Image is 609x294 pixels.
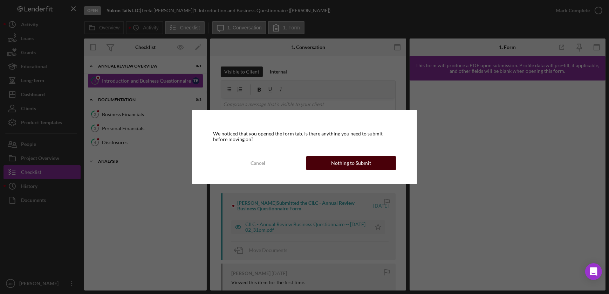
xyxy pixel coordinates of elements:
[213,131,396,142] div: We noticed that you opened the form tab. Is there anything you need to submit before moving on?
[306,156,396,170] button: Nothing to Submit
[213,156,303,170] button: Cancel
[331,156,371,170] div: Nothing to Submit
[585,263,602,280] div: Open Intercom Messenger
[251,156,265,170] div: Cancel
